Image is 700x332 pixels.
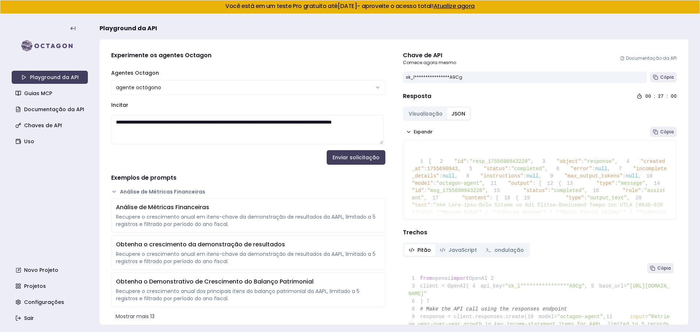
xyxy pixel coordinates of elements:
[454,159,467,164] span: "id"
[12,87,89,100] a: Guias MCP
[539,173,542,179] span: ,
[618,180,646,186] span: "message"
[24,122,62,129] font: Chaves de API
[548,165,565,172] span: 6
[111,188,385,195] button: Análise de Métricas Financeiras
[420,276,432,281] span: from
[630,194,647,202] span: 20
[551,188,584,194] span: "completed"
[592,166,595,172] span: :
[526,173,539,179] span: null
[588,187,604,194] span: 16
[409,314,528,320] span: response = client.responses.create(
[12,71,88,84] a: Playground da API
[494,246,524,254] font: ondulação
[556,159,581,164] span: "object"
[327,150,385,165] button: Enviar solicitação
[481,283,505,289] span: api_key=
[523,188,548,194] span: "status"
[508,180,532,186] span: "output"
[427,188,486,194] span: "msg_1755690943228"
[645,180,648,186] span: ,
[409,110,443,117] font: Visualização
[433,180,436,186] span: :
[626,173,638,179] span: null
[620,55,677,61] a: Documentação da API
[431,158,448,165] span: 2
[409,275,420,282] span: 1
[531,159,534,164] span: ,
[542,180,559,187] span: 12
[584,195,587,201] span: :
[443,173,455,179] span: null
[545,166,548,172] span: ,
[482,180,485,186] span: ,
[458,172,475,180] span: 8
[12,119,89,132] a: Chaves de API
[647,263,674,273] button: Cópia
[557,314,603,320] span: "octagon-agent"
[417,246,431,254] font: Pitão
[490,195,499,201] span: : [
[424,166,427,172] span: :
[630,314,645,320] span: input
[607,166,610,172] span: ,
[585,283,588,289] span: ,
[403,228,427,237] font: Trechos
[645,93,651,99] font: 00
[409,313,420,321] span: 9
[585,188,588,194] span: ,
[615,180,618,186] span: :
[561,180,578,187] span: 13
[420,306,567,312] span: # Make the API call using the responses endpoint
[116,277,314,286] font: Obtenha o Demonstrativo de Crescimento do Balanço Patrimonial
[667,93,668,99] font: :
[24,106,84,113] font: Documentação da API
[657,265,671,271] font: Cópia
[508,166,511,172] span: :
[409,298,423,304] span: )
[499,195,518,201] span: {
[225,2,338,10] font: Você está em um teste Pro gratuito até
[487,275,499,282] span: 2
[19,39,80,53] img: logo-rect-yK7x_WSZ.svg
[511,166,545,172] span: "completed"
[24,266,58,274] font: Novo Projeto
[427,166,458,172] span: 1755690943
[542,180,561,186] span: {
[332,154,380,161] font: Enviar solicitação
[111,69,159,77] font: Agentes Octagon
[588,282,599,290] span: 5
[489,187,505,194] span: 15
[427,194,444,202] span: 17
[485,180,502,187] span: 11
[645,314,648,320] span: =
[458,166,461,172] span: ,
[116,313,155,320] font: Mostrar mais 13
[439,173,442,179] span: :
[423,298,435,305] span: 7
[111,101,128,109] font: Incitar
[654,93,655,99] font: :
[566,195,584,201] span: "type"
[587,195,627,201] span: "output_text"
[610,165,627,172] span: 7
[650,72,677,82] button: Cópia
[403,51,442,59] font: Chave de API
[455,173,458,179] span: ,
[30,74,79,81] font: Playground da API
[595,166,607,172] span: null
[534,158,551,165] span: 3
[12,280,89,293] a: Projetos
[606,313,618,321] span: 11
[483,166,508,172] span: "status"
[603,314,606,320] span: ,
[412,158,429,165] span: 1
[470,159,531,164] span: "resp_1755690943228"
[412,188,424,194] span: "id"
[24,315,34,322] font: Sair
[24,282,46,290] font: Projetos
[424,188,427,194] span: :
[641,172,658,180] span: 10
[116,288,359,302] font: Recupere o crescimento anual dos principais itens do balanço patrimonial da AAPL, limitado a 5 re...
